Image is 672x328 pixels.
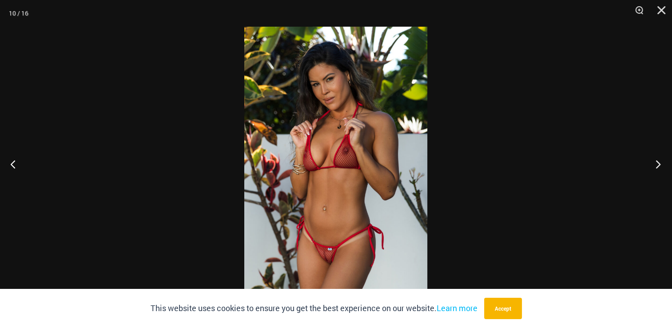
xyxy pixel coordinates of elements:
[639,142,672,186] button: Next
[244,27,427,301] img: Summer Storm Red 312 Tri Top 449 Thong 02
[437,303,477,313] a: Learn more
[151,302,477,315] p: This website uses cookies to ensure you get the best experience on our website.
[484,298,522,319] button: Accept
[9,7,28,20] div: 10 / 16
